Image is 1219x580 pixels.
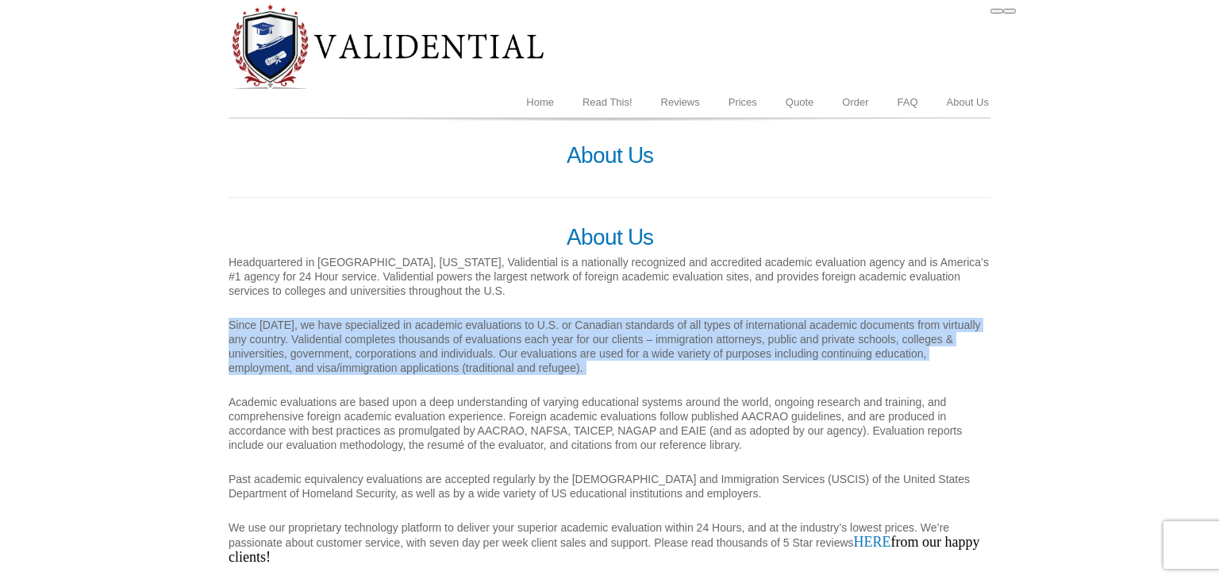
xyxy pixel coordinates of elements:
[229,472,990,501] p: Past academic equivalency evaluations are accepted regularly by the [DEMOGRAPHIC_DATA] and Immigr...
[229,520,990,565] p: We use our proprietary technology platform to deliver your superior academic evaluation within 24...
[512,87,568,118] a: Home
[568,87,647,118] a: Read This!
[714,87,771,118] a: Prices
[229,318,990,375] p: Since [DATE], we have specialized in academic evaluations to U.S. or Canadian standards of all ty...
[229,255,990,298] p: Headquartered in [GEOGRAPHIC_DATA], [US_STATE], Validential is a nationally recognized and accred...
[229,225,990,250] h1: About Us
[229,534,980,565] span: from our happy clients!
[828,87,883,118] a: Order
[229,143,990,168] h1: About Us
[908,13,1219,580] iframe: LiveChat chat widget
[854,534,891,550] a: HERE
[229,395,990,452] p: Academic evaluations are based upon a deep understanding of varying educational systems around th...
[883,87,933,118] a: FAQ
[229,3,546,91] img: Diploma Evaluation Service
[647,87,714,118] a: Reviews
[771,87,828,118] a: Quote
